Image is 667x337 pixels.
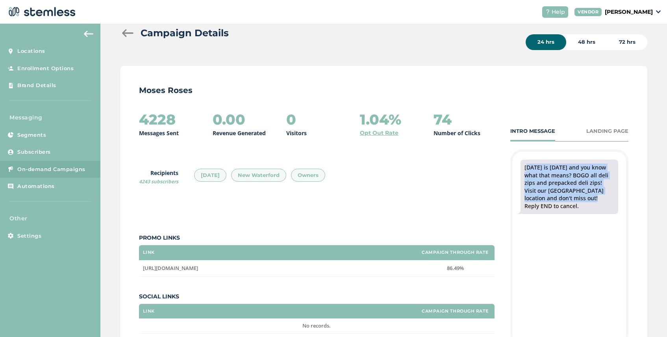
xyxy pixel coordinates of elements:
[143,250,155,255] label: Link
[143,264,198,272] span: [URL][DOMAIN_NAME]
[17,82,56,89] span: Brand Details
[139,292,495,301] label: Social Links
[526,34,566,50] div: 24 hrs
[360,112,401,127] h2: 1.04%
[434,112,452,127] h2: 74
[628,299,667,337] iframe: Chat Widget
[286,129,307,137] p: Visitors
[420,265,491,272] label: 86.49%
[422,309,489,314] label: Campaign Through Rate
[302,322,331,329] span: No records.
[605,8,653,16] p: [PERSON_NAME]
[510,127,555,135] div: INTRO MESSAGE
[17,131,46,139] span: Segments
[139,85,628,96] p: Moses Roses
[434,129,480,137] p: Number of Clicks
[141,26,229,40] h2: Campaign Details
[286,112,296,127] h2: 0
[139,169,178,185] label: Recipients
[17,148,51,156] span: Subscribers
[574,8,602,16] div: VENDOR
[586,127,628,135] div: LANDING PAGE
[143,265,412,272] label: https://www.mosesroses.com/order-online/waterford
[213,112,245,127] h2: 0.00
[566,34,607,50] div: 48 hrs
[139,178,178,185] span: 4243 subscribers
[139,129,179,137] p: Messages Sent
[656,10,661,13] img: icon_down-arrow-small-66adaf34.svg
[524,164,614,210] div: [DATE] is [DATE] and you know what that means? BOGO all deli zips and prepacked deli zips! Visit ...
[360,129,398,137] a: Opt Out Rate
[194,169,226,182] div: [DATE]
[139,234,495,242] label: Promo Links
[17,47,45,55] span: Locations
[17,182,55,190] span: Automations
[552,8,565,16] span: Help
[17,232,41,240] span: Settings
[143,309,155,314] label: Link
[84,31,93,37] img: icon-arrow-back-accent-c549486e.svg
[6,4,76,20] img: logo-dark-0685b13c.svg
[291,169,325,182] div: Owners
[447,264,464,272] span: 86.49%
[422,250,489,255] label: Campaign Through Rate
[231,169,286,182] div: New Waterford
[139,112,176,127] h2: 4228
[17,65,74,73] span: Enrollment Options
[17,166,85,173] span: On-demand Campaigns
[213,129,266,137] p: Revenue Generated
[545,9,550,14] img: icon-help-white-03924b79.svg
[607,34,647,50] div: 72 hrs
